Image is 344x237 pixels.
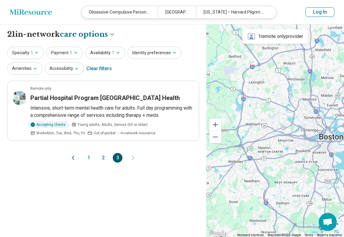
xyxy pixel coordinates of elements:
[112,50,114,56] span: 1
[46,47,83,59] button: Payment1
[113,153,122,163] button: 3
[127,47,182,59] button: Identity preferences
[196,6,272,18] div: [US_STATE] – Harvard Pilgrim Health
[319,213,337,231] div: Open chat
[60,29,108,39] span: care options
[98,153,108,163] button: 2
[28,121,69,128] div: Accepting clients
[7,62,42,75] button: Amenities
[30,94,180,102] h3: Partial Hospital Program [GEOGRAPHIC_DATA] Health
[85,47,125,59] button: Availability1
[242,29,308,44] div: 1 remote only provider
[7,47,44,59] button: Specialty1
[81,6,158,18] div: Obsessive-Compulsive Personality
[7,29,115,39] h1: 21 in-network
[158,6,196,18] div: [GEOGRAPHIC_DATA]
[268,233,301,237] span: Map data ©2025 Google
[70,50,72,56] span: 1
[30,86,51,91] p: Remote only
[69,153,77,163] button: Previous page
[209,131,221,143] button: Zoom out
[60,29,115,39] button: Care options
[45,62,84,75] button: Accessibility
[317,233,342,237] a: Report a map error
[30,104,194,119] p: Intensive, short-term mental health care for adults. Full day programming with a comprehensive ra...
[130,153,137,163] button: Next page
[209,119,221,131] button: Zoom in
[31,50,33,56] span: 1
[121,130,155,136] span: In-network insurance
[306,7,334,17] button: Log In
[36,130,85,136] span: Works Mon, Tue, Wed, Thu, Fri
[305,233,313,237] a: Terms (opens in new tab)
[78,122,148,127] span: Young adults, Adults, Seniors (65 or older)
[86,61,112,76] div: Clear filters
[94,130,116,136] span: Out-of-pocket
[84,153,94,163] button: 1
